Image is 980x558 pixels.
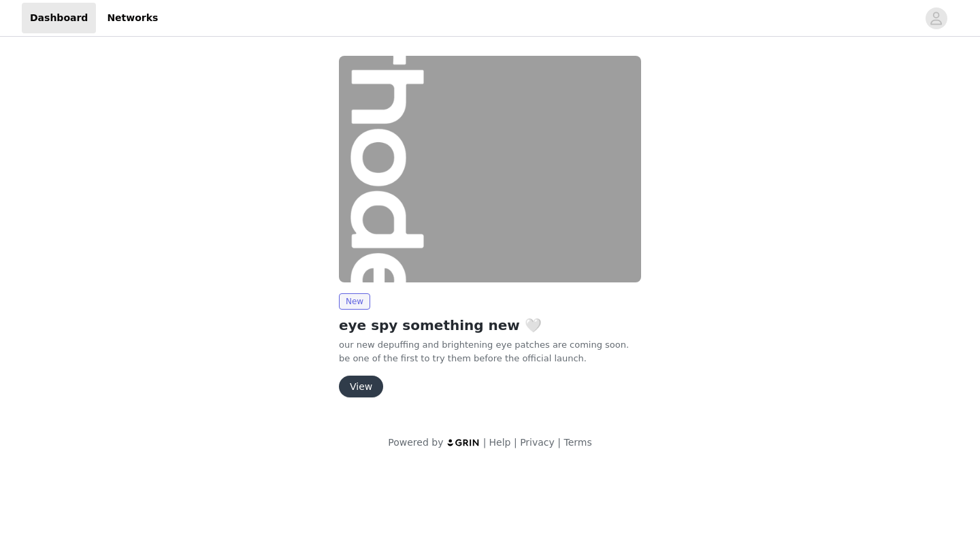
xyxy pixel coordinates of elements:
[388,437,443,448] span: Powered by
[22,3,96,33] a: Dashboard
[930,7,943,29] div: avatar
[446,438,480,447] img: logo
[339,376,383,397] button: View
[99,3,166,33] a: Networks
[483,437,487,448] span: |
[339,293,370,310] span: New
[339,338,641,365] p: our new depuffing and brightening eye patches are coming soon. be one of the first to try them be...
[557,437,561,448] span: |
[339,382,383,392] a: View
[520,437,555,448] a: Privacy
[339,315,641,335] h2: eye spy something new 🤍
[489,437,511,448] a: Help
[514,437,517,448] span: |
[563,437,591,448] a: Terms
[339,56,641,282] img: rhode skin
